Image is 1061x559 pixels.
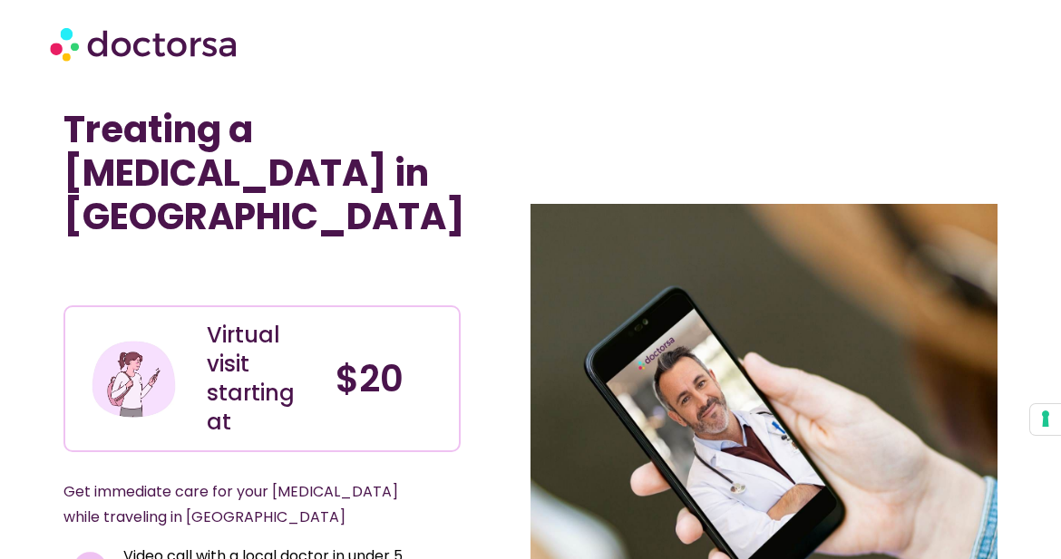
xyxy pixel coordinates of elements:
p: Get immediate care for your [MEDICAL_DATA] while traveling in [GEOGRAPHIC_DATA] [63,479,417,530]
h4: $20 [336,357,445,400]
img: Illustration depicting a young woman in a casual outfit, engaged with her smartphone. She has a p... [90,335,178,423]
div: Virtual visit starting at [207,321,316,437]
button: Your consent preferences for tracking technologies [1030,404,1061,435]
iframe: Customer reviews powered by Trustpilot [73,265,345,287]
h1: Treating a [MEDICAL_DATA] in [GEOGRAPHIC_DATA] [63,108,461,238]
